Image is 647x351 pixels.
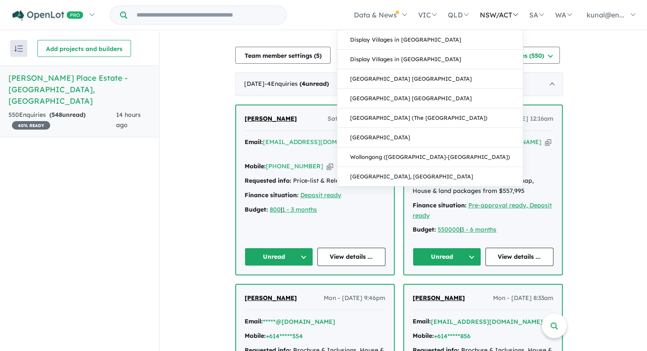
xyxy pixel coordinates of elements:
[14,45,23,52] img: sort.svg
[413,225,553,235] div: |
[337,50,523,69] a: Display Villages in [GEOGRAPHIC_DATA]
[413,226,436,233] strong: Budget:
[337,30,523,50] a: Display Villages in [GEOGRAPHIC_DATA]
[337,167,523,186] a: [GEOGRAPHIC_DATA], [GEOGRAPHIC_DATA]
[545,138,551,147] button: Copy
[9,72,151,107] h5: [PERSON_NAME] Place Estate - [GEOGRAPHIC_DATA] , [GEOGRAPHIC_DATA]
[413,201,552,219] a: Pre-approval ready, Deposit ready
[337,128,523,147] a: [GEOGRAPHIC_DATA]
[438,226,460,233] a: 550000
[245,332,266,340] strong: Mobile:
[12,10,83,21] img: Openlot PRO Logo White
[245,177,291,184] strong: Requested info:
[263,138,373,146] a: [EMAIL_ADDRESS][DOMAIN_NAME]
[337,108,523,128] a: [GEOGRAPHIC_DATA] (The [GEOGRAPHIC_DATA])
[245,191,299,199] strong: Finance situation:
[493,293,553,303] span: Mon - [DATE] 8:33am
[282,206,317,213] a: 1 - 3 months
[485,248,554,266] a: View details ...
[413,201,467,209] strong: Finance situation:
[317,248,386,266] a: View details ...
[245,206,268,213] strong: Budget:
[328,114,385,124] span: Sat - [DATE] 8:33pm
[235,72,563,96] div: [DATE]
[245,205,385,215] div: |
[12,121,50,130] span: 40 % READY
[245,293,297,303] a: [PERSON_NAME]
[235,47,331,64] button: Team member settings (5)
[116,111,141,129] span: 14 hours ago
[300,191,341,199] a: Deposit ready
[413,294,465,302] span: [PERSON_NAME]
[302,80,305,88] span: 4
[245,114,297,124] a: [PERSON_NAME]
[413,332,434,340] strong: Mobile:
[413,293,465,303] a: [PERSON_NAME]
[316,52,319,59] span: 5
[431,317,543,326] button: [EMAIL_ADDRESS][DOMAIN_NAME]
[337,69,523,89] a: [GEOGRAPHIC_DATA] [GEOGRAPHIC_DATA]
[245,162,266,170] strong: Mobile:
[337,89,523,108] a: [GEOGRAPHIC_DATA] [GEOGRAPHIC_DATA]
[299,80,329,88] strong: ( unread)
[51,111,62,119] span: 548
[413,317,431,325] strong: Email:
[587,11,624,19] span: kunal@en...
[337,147,523,167] a: Wollongong ([GEOGRAPHIC_DATA]-[GEOGRAPHIC_DATA])
[265,80,329,88] span: - 4 Enquir ies
[49,111,86,119] strong: ( unread)
[245,115,297,122] span: [PERSON_NAME]
[266,162,323,170] a: [PHONE_NUMBER]
[270,206,281,213] a: 800
[245,248,313,266] button: Unread
[324,293,385,303] span: Mon - [DATE] 9:46pm
[245,138,263,146] strong: Email:
[245,317,263,325] strong: Email:
[327,162,333,171] button: Copy
[37,40,131,57] button: Add projects and builders
[461,226,496,233] a: 3 - 6 months
[245,176,385,186] div: Price-list & Release map
[413,248,481,266] button: Unread
[129,6,285,24] input: Try estate name, suburb, builder or developer
[245,294,297,302] span: [PERSON_NAME]
[9,110,116,130] div: 550 Enquir ies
